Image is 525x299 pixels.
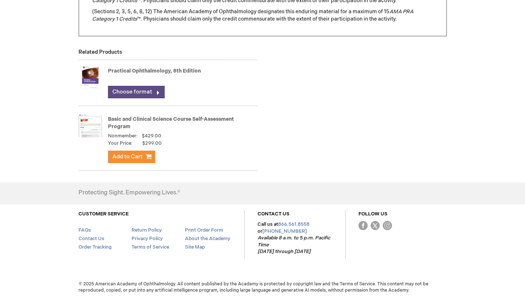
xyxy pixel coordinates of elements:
[371,221,380,230] img: Twitter
[108,133,138,140] strong: Nonmember:
[185,244,205,250] a: Site Map
[108,151,155,163] button: Add to Cart
[78,236,104,242] a: Contact Us
[73,281,452,293] span: © 2025 American Academy of Ophthalmology. All content published by the Academy is protected by co...
[78,227,91,233] a: FAQs
[78,111,102,140] img: Basic and Clinical Science Course Self-Assessment Program
[358,221,368,230] img: Facebook
[278,221,309,227] a: 866.561.8558
[132,227,162,233] a: Return Policy
[185,227,223,233] a: Print Order Form
[258,211,290,217] a: CONTACT US
[108,68,201,74] a: Practical Ophthalmology, 8th Edition
[142,133,161,139] span: $429.00
[92,8,433,23] p: (Sections 2, 3, 5, 6, 8, 12) The American Academy of Ophthalmology designates this enduring mater...
[78,63,102,92] img: Practical Ophthalmology, 8th Edition
[358,211,388,217] a: FOLLOW US
[383,221,392,230] img: instagram
[78,190,180,196] h4: Protecting Sight. Empowering Lives.®
[132,236,163,242] a: Privacy Policy
[132,244,169,250] a: Terms of Service
[78,244,112,250] a: Order Tracking
[108,140,133,147] strong: Your Price:
[108,86,165,98] a: Choose format
[258,221,332,255] p: Call us at or
[134,140,162,147] span: $299.00
[185,236,230,242] a: About the Academy
[78,211,129,217] a: CUSTOMER SERVICE
[112,153,143,160] span: Add to Cart
[78,49,122,55] strong: Related Products
[262,228,307,234] a: [PHONE_NUMBER]
[108,116,234,130] a: Basic and Clinical Science Course Self-Assessment Program
[258,235,330,254] em: Available 8 a.m. to 5 p.m. Pacific Time [DATE] through [DATE]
